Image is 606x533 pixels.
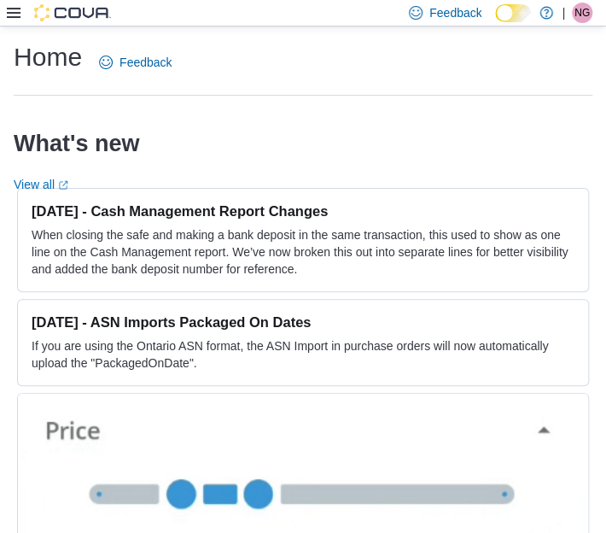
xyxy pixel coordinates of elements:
p: If you are using the Ontario ASN format, the ASN Import in purchase orders will now automatically... [32,337,574,372]
h2: What's new [14,130,139,157]
span: Dark Mode [495,22,496,23]
h1: Home [14,40,82,74]
span: Feedback [429,4,481,21]
svg: External link [58,180,68,190]
p: When closing the safe and making a bank deposit in the same transaction, this used to show as one... [32,226,574,278]
h3: [DATE] - Cash Management Report Changes [32,202,574,220]
span: NG [574,3,590,23]
img: Cova [34,4,111,21]
span: Feedback [119,54,172,71]
input: Dark Mode [495,4,531,22]
h3: [DATE] - ASN Imports Packaged On Dates [32,313,574,331]
a: Feedback [92,45,178,79]
a: View allExternal link [14,178,68,191]
div: Nadine Guindon [572,3,592,23]
p: | [562,3,565,23]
